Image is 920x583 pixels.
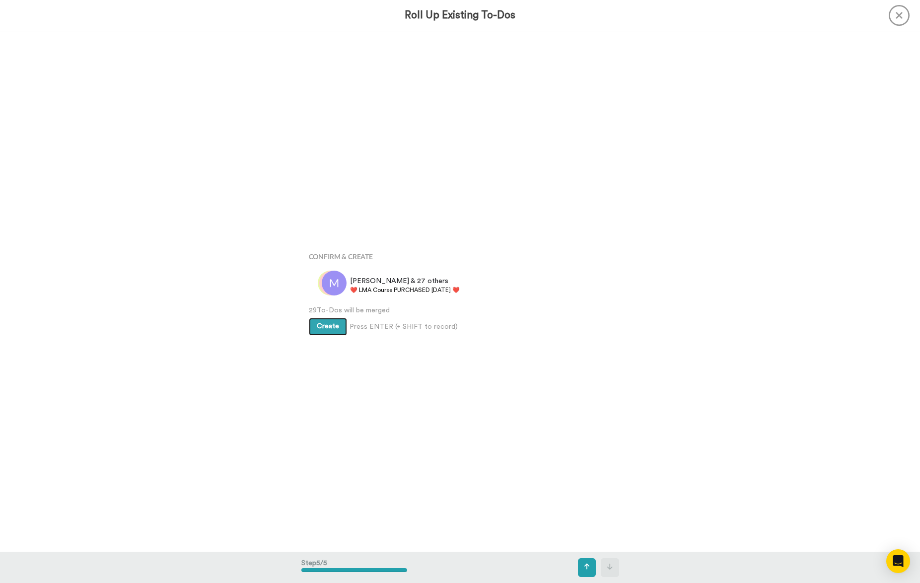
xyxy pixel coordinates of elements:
span: Press ENTER (+ SHIFT to record) [350,322,458,332]
h4: Confirm & Create [309,253,612,260]
span: 29 To-Dos will be merged [309,305,612,315]
div: Open Intercom Messenger [886,549,910,573]
span: [PERSON_NAME] & 27 others [350,276,460,286]
span: ❤️️ LMA Course PURCHASED [DATE] ❤️️ [350,286,460,294]
button: Create [309,318,347,336]
img: he.png [318,271,343,295]
h3: Roll Up Existing To-Dos [405,9,515,21]
img: ab.png [319,271,344,295]
img: m.png [322,271,347,295]
span: Create [317,323,339,330]
div: Step 5 / 5 [301,553,407,582]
